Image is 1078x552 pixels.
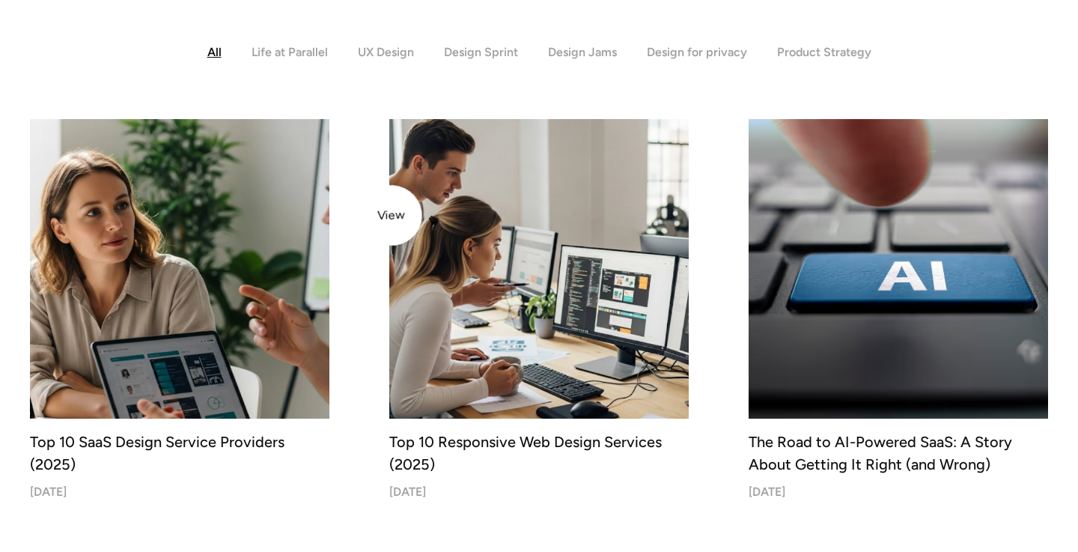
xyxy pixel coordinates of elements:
div: Top 10 SaaS Design Service Providers (2025) [30,431,329,476]
img: Top 10 SaaS Design Service Providers (2025) [30,119,329,419]
a: Top 10 SaaS Design Service Providers (2025)Top 10 SaaS Design Service Providers (2025)[DATE] [30,119,329,499]
a: The Road to AI-Powered SaaS: A Story About Getting It Right (and Wrong)The Road to AI-Powered Saa... [749,119,1048,499]
div: Top 10 Responsive Web Design Services (2025) [389,431,689,476]
div: [DATE] [30,485,67,499]
img: Top 10 Responsive Web Design Services (2025) [382,112,696,426]
div: The Road to AI-Powered SaaS: A Story About Getting It Right (and Wrong) [749,431,1048,476]
div: [DATE] [749,485,785,499]
div: [DATE] [389,485,426,499]
a: Top 10 Responsive Web Design Services (2025)Top 10 Responsive Web Design Services (2025)[DATE] [389,119,689,499]
img: The Road to AI-Powered SaaS: A Story About Getting It Right (and Wrong) [749,119,1048,419]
